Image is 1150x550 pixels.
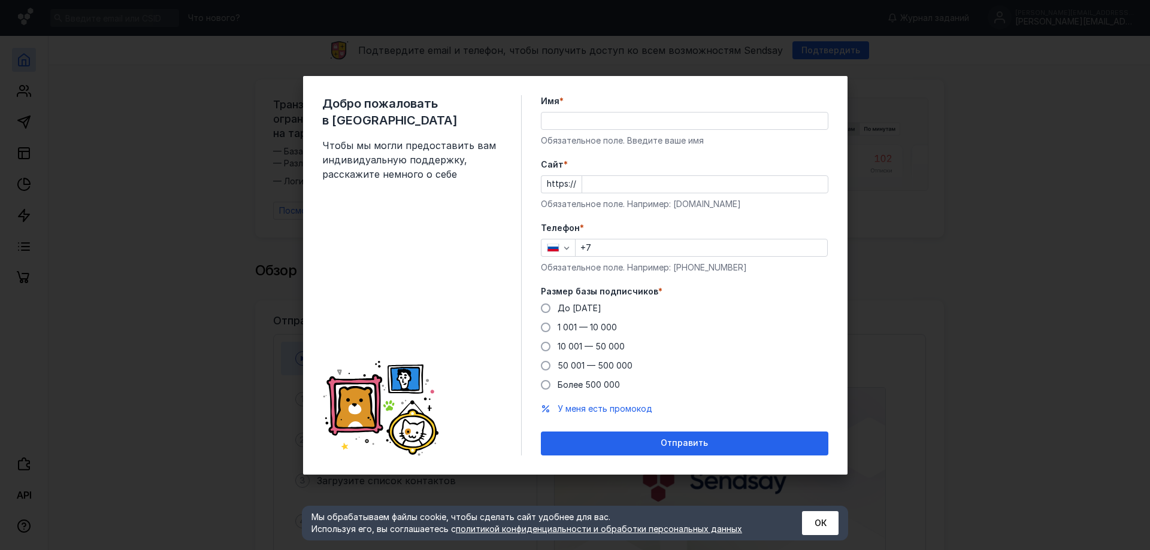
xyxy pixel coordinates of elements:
[558,360,632,370] span: 50 001 — 500 000
[541,135,828,147] div: Обязательное поле. Введите ваше имя
[558,403,652,415] button: У меня есть промокод
[558,303,601,313] span: До [DATE]
[541,159,564,171] span: Cайт
[322,138,502,181] span: Чтобы мы могли предоставить вам индивидуальную поддержку, расскажите немного о себе
[322,95,502,129] span: Добро пожаловать в [GEOGRAPHIC_DATA]
[558,341,625,351] span: 10 001 — 50 000
[311,511,773,535] div: Мы обрабатываем файлы cookie, чтобы сделать сайт удобнее для вас. Используя его, вы соглашаетесь c
[541,95,559,107] span: Имя
[558,322,617,332] span: 1 001 — 10 000
[558,403,652,414] span: У меня есть промокод
[661,438,708,448] span: Отправить
[541,432,828,455] button: Отправить
[541,222,580,234] span: Телефон
[541,198,828,210] div: Обязательное поле. Например: [DOMAIN_NAME]
[541,285,658,297] span: Размер базы подписчиков
[541,262,828,274] div: Обязательное поле. Например: [PHONE_NUMBER]
[456,524,742,534] a: политикой конфиденциальности и обработки персональных данных
[558,379,620,390] span: Более 500 000
[802,511,839,535] button: ОК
